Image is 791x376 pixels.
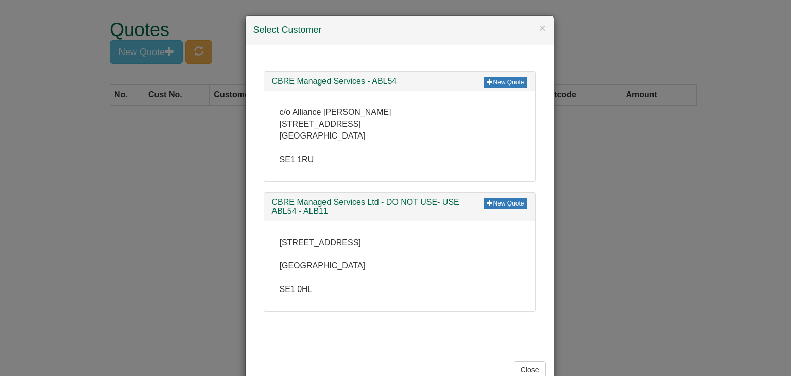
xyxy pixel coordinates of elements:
[280,108,391,116] span: c/o Alliance [PERSON_NAME]
[253,24,546,37] h4: Select Customer
[280,261,366,270] span: [GEOGRAPHIC_DATA]
[272,198,527,216] h3: CBRE Managed Services Ltd - DO NOT USE- USE ABL54 - ALB11
[280,285,313,294] span: SE1 0HL
[484,198,527,209] a: New Quote
[280,155,314,164] span: SE1 1RU
[539,23,545,33] button: ×
[280,119,361,128] span: [STREET_ADDRESS]
[272,77,527,86] h3: CBRE Managed Services - ABL54
[280,238,361,247] span: [STREET_ADDRESS]
[280,131,366,140] span: [GEOGRAPHIC_DATA]
[484,77,527,88] a: New Quote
